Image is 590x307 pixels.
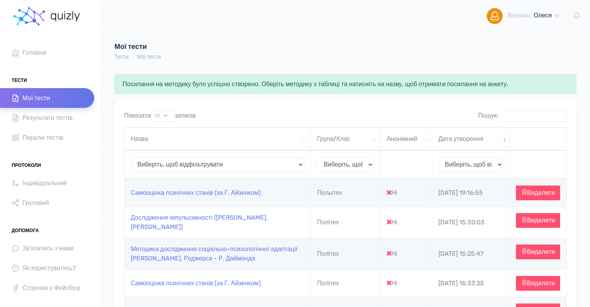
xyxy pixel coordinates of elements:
[151,110,175,122] select: Показатизаписів
[381,238,432,269] td: Ні
[516,276,560,291] button: Видалити
[533,12,552,19] span: Олеся
[381,269,432,297] td: Ні
[516,186,560,200] button: Видалити
[124,110,196,122] label: Показати записів
[22,263,76,273] span: Як користуватись?
[432,128,510,151] th: Дата утворення: активувати для сортування стовпців за зростанням
[129,53,161,61] li: Мої тести
[22,132,63,143] span: Перелік тестів
[311,179,381,206] td: Полытех
[22,178,67,188] span: Індивідуальний
[131,279,261,287] a: Самооцінка психiчних станiв (за Г. Айзенком)
[131,245,298,262] a: Методика дослідження соціально-психологічної адаптації [PERSON_NAME]. Роджерса - Р. Даймонда
[381,206,432,238] td: Ні
[432,238,510,269] td: [DATE] 15:25:47
[50,11,81,21] img: homepage
[516,213,560,228] button: Видалити
[12,0,81,31] a: homepage homepage
[381,128,432,151] th: Анонімний: активувати для сортування стовпців за зростанням
[311,128,381,151] th: Група/Клас: активувати для сортування стовпців за зростанням
[516,245,560,259] button: Видалити
[22,283,80,293] span: Сторінка у Фейсбуці
[432,179,510,206] td: [DATE] 19:16:55
[12,225,39,236] span: Допомога
[22,47,46,58] span: Головна
[432,206,510,238] td: [DATE] 15:30:03
[311,206,381,238] td: Політех
[381,179,432,206] td: Ні
[12,5,47,28] img: homepage
[478,110,567,122] label: Пошук:
[22,93,50,103] span: Мої тести
[311,238,381,269] td: Політех
[131,214,268,231] a: Дослідження імпульсивності ([PERSON_NAME]. [PERSON_NAME])
[131,189,261,196] a: Самооцінка психiчних станiв (за Г. Айзенком)
[114,43,379,51] h4: Мої тести
[501,110,567,122] input: Пошук:
[311,269,381,297] td: Політех
[12,75,27,86] span: Тести
[114,75,576,94] div: Посилання на методику було успішно створено. Оберіть методику з таблиці та натисніть на назву, що...
[114,53,129,61] li: Тести
[114,53,161,61] nav: breadcrumb
[125,128,311,151] th: Назва: активувати для сортування стовпців за зростанням
[22,243,73,253] span: Зв'язатись з нами
[22,198,49,208] span: Груповий
[22,113,73,123] span: Результати тестів
[432,269,510,297] td: [DATE] 16:33:25
[12,160,41,171] span: Протоколи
